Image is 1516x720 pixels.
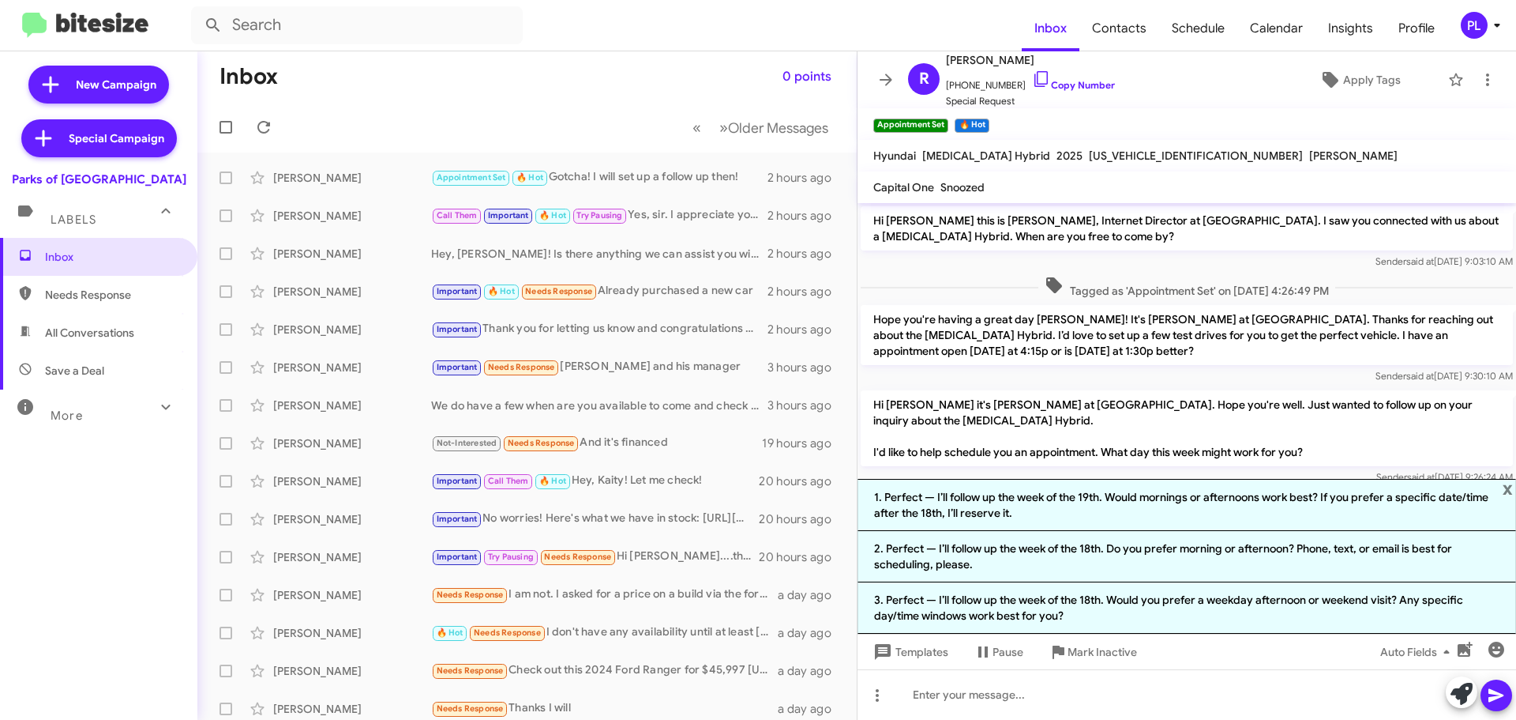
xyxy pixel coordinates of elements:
div: Thanks I will [431,699,778,718]
p: Hope you're having a great day [PERSON_NAME]! It's [PERSON_NAME] at [GEOGRAPHIC_DATA]. Thanks for... [861,305,1513,365]
span: Tagged as 'Appointment Set' on [DATE] 4:26:49 PM [1038,276,1335,299]
div: Hey, [PERSON_NAME]! Is there anything we can assist you with your car search? [431,246,767,262]
div: [PERSON_NAME] [273,701,431,717]
li: 2. Perfect — I’ll follow up the week of the 18th. Do you prefer morning or afternoon? Phone, text... [857,531,1516,582]
span: Call Them [488,476,529,486]
div: [PERSON_NAME] [273,208,431,224]
span: Needs Response [525,286,592,296]
span: More [51,409,83,423]
div: Yes, sir. I appreciate your patience again. [431,206,767,224]
div: Already purchased a new car [431,282,767,300]
span: 🔥 Hot [516,172,543,183]
span: Important [437,514,478,524]
div: PL [1461,12,1488,39]
span: 🔥 Hot [539,476,566,486]
div: Check out this 2024 Ford Ranger for $45,997 [URL][DOMAIN_NAME] [431,662,778,680]
span: said at [1406,255,1434,267]
span: Special Campaign [69,130,164,146]
span: Save a Deal [45,363,104,379]
div: I don't have any availability until at least [DATE]. But I have challenged credit and I don't hav... [431,624,778,642]
div: a day ago [778,663,844,679]
span: Older Messages [728,119,828,137]
button: Pause [961,638,1036,666]
span: Sender [DATE] 9:26:24 AM [1376,471,1513,483]
span: New Campaign [76,77,156,92]
button: Mark Inactive [1036,638,1150,666]
span: said at [1407,471,1435,483]
a: Insights [1315,6,1386,51]
span: Needs Response [508,438,575,448]
span: [PERSON_NAME] [946,51,1115,70]
span: Important [437,324,478,334]
span: Important [437,552,478,562]
span: Inbox [1022,6,1079,51]
span: Needs Response [437,703,504,714]
span: Needs Response [437,665,504,676]
span: Needs Response [474,628,541,638]
span: Important [437,476,478,486]
span: x [1503,479,1513,498]
div: 20 hours ago [759,549,844,565]
span: Important [437,286,478,296]
div: 2 hours ago [767,284,844,300]
div: [PERSON_NAME] [273,549,431,565]
span: 0 points [782,62,831,91]
div: 20 hours ago [759,473,844,489]
a: Contacts [1079,6,1159,51]
div: [PERSON_NAME] and his manager [431,358,767,376]
span: [PHONE_NUMBER] [946,70,1115,93]
p: Hi [PERSON_NAME] this is [PERSON_NAME], Internet Director at [GEOGRAPHIC_DATA]. I saw you connect... [861,206,1513,251]
span: Sender [DATE] 9:03:10 AM [1375,255,1513,267]
div: We do have a few when are you available to come and check them out? [431,398,767,413]
span: Important [437,362,478,372]
div: [PERSON_NAME] [273,435,431,451]
div: a day ago [778,587,844,603]
div: [PERSON_NAME] [273,284,431,300]
span: « [692,118,701,138]
a: Schedule [1159,6,1237,51]
button: 0 points [770,62,844,91]
div: Hi [PERSON_NAME]....thanks for reaching out. I would need to see the deal before I came in so may... [431,548,759,566]
span: Not-Interested [437,438,497,448]
span: Call Them [437,210,478,221]
span: Appointment Set [437,172,506,183]
div: [PERSON_NAME] [273,625,431,641]
div: [PERSON_NAME] [273,170,431,186]
span: Special Request [946,93,1115,109]
span: Labels [51,213,96,227]
div: Parks of [GEOGRAPHIC_DATA] [12,172,186,187]
span: 🔥 Hot [437,628,463,638]
span: Templates [870,638,948,666]
span: » [719,118,728,138]
div: [PERSON_NAME] [273,398,431,413]
div: 2 hours ago [767,322,844,337]
button: Auto Fields [1368,638,1469,666]
button: PL [1447,12,1499,39]
span: Sender [DATE] 9:30:10 AM [1375,370,1513,382]
div: 2 hours ago [767,170,844,186]
span: Try Pausing [488,552,534,562]
span: Apply Tags [1343,66,1401,94]
div: 3 hours ago [767,360,844,375]
span: [MEDICAL_DATA] Hybrid [922,149,1050,163]
div: Thank you for letting us know and congratulations on your purchase! [431,320,767,338]
span: Auto Fields [1380,638,1456,666]
div: Hey, Kaity! Let me check! [431,472,759,490]
div: [PERSON_NAME] [273,473,431,489]
div: [PERSON_NAME] [273,663,431,679]
button: Apply Tags [1278,66,1440,94]
span: Hyundai [873,149,916,163]
span: All Conversations [45,325,134,341]
li: 3. Perfect — I’ll follow up the week of the 18th. Would you prefer a weekday afternoon or weekend... [857,582,1516,634]
a: Copy Number [1032,79,1115,91]
small: Appointment Set [873,119,948,133]
span: Pause [993,638,1023,666]
div: 3 hours ago [767,398,844,413]
span: Mark Inactive [1068,638,1137,666]
div: [PERSON_NAME] [273,360,431,375]
div: 20 hours ago [759,511,844,527]
div: I am not. I asked for a price on a build via the ford web site and got an absurd price with extra... [431,586,778,604]
span: [PERSON_NAME] [1309,149,1398,163]
a: New Campaign [28,66,169,104]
